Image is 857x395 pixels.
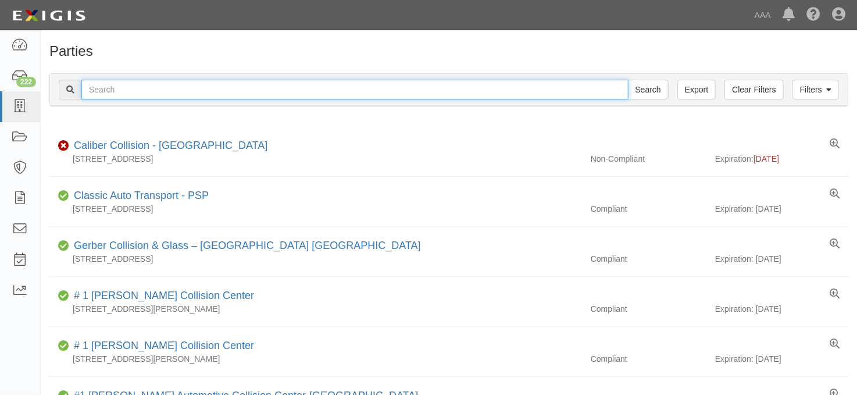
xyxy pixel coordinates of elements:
[582,353,715,365] div: Compliant
[49,153,582,165] div: [STREET_ADDRESS]
[806,8,820,22] i: Help Center - Complianz
[9,5,89,26] img: logo-5460c22ac91f19d4615b14bd174203de0afe785f0fc80cf4dbbc73dc1793850b.png
[74,140,267,151] a: Caliber Collision - [GEOGRAPHIC_DATA]
[792,80,839,99] a: Filters
[58,342,69,350] i: Compliant
[74,190,209,201] a: Classic Auto Transport - PSP
[715,253,848,265] div: Expiration: [DATE]
[69,239,421,254] div: Gerber Collision & Glass – Houston Brighton
[49,253,582,265] div: [STREET_ADDRESS]
[69,339,254,354] div: # 1 Cochran Collision Center
[830,339,840,350] a: View results summary
[81,80,629,99] input: Search
[74,290,254,301] a: # 1 [PERSON_NAME] Collision Center
[754,154,779,163] span: [DATE]
[582,303,715,315] div: Compliant
[677,80,716,99] a: Export
[830,138,840,150] a: View results summary
[715,153,848,165] div: Expiration:
[749,3,777,27] a: AAA
[715,353,848,365] div: Expiration: [DATE]
[49,203,582,215] div: [STREET_ADDRESS]
[724,80,783,99] a: Clear Filters
[830,239,840,250] a: View results summary
[582,153,715,165] div: Non-Compliant
[58,292,69,300] i: Compliant
[715,203,848,215] div: Expiration: [DATE]
[830,188,840,200] a: View results summary
[49,353,582,365] div: [STREET_ADDRESS][PERSON_NAME]
[830,289,840,300] a: View results summary
[628,80,669,99] input: Search
[69,138,267,154] div: Caliber Collision - Gainesville
[74,240,421,251] a: Gerber Collision & Glass – [GEOGRAPHIC_DATA] [GEOGRAPHIC_DATA]
[49,303,582,315] div: [STREET_ADDRESS][PERSON_NAME]
[58,142,69,150] i: Non-Compliant
[49,44,848,59] h1: Parties
[58,242,69,250] i: Compliant
[715,303,848,315] div: Expiration: [DATE]
[74,340,254,351] a: # 1 [PERSON_NAME] Collision Center
[582,253,715,265] div: Compliant
[69,289,254,304] div: # 1 Cochran Collision Center
[58,192,69,200] i: Compliant
[582,203,715,215] div: Compliant
[16,77,36,87] div: 222
[69,188,209,204] div: Classic Auto Transport - PSP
